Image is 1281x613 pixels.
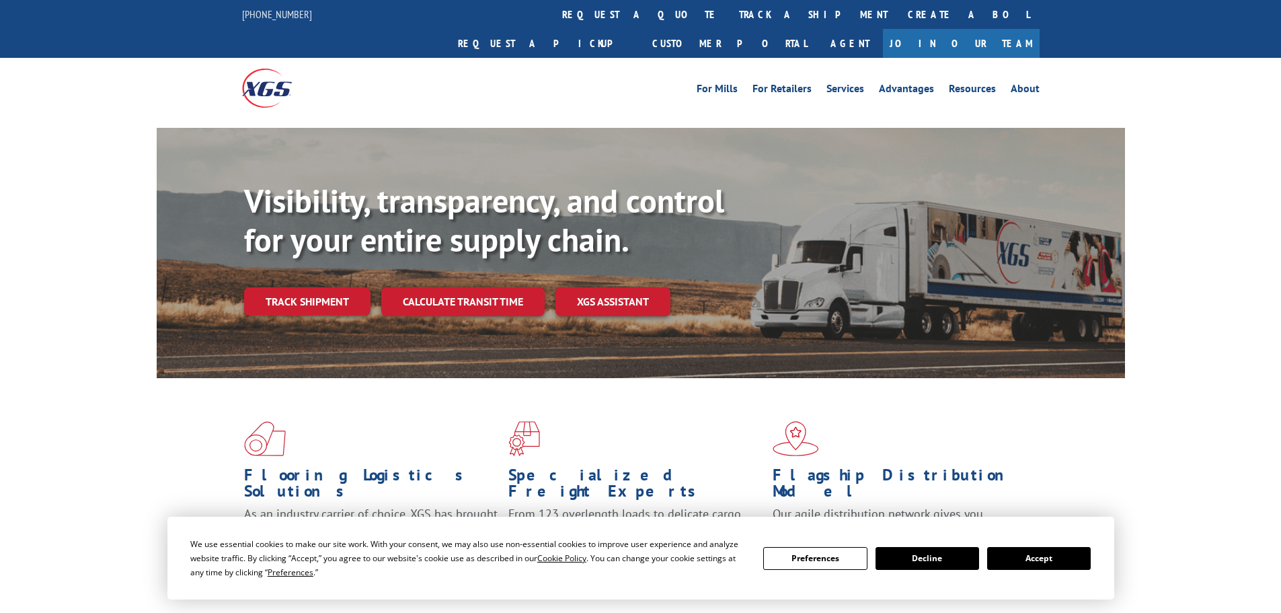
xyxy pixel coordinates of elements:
[773,467,1027,506] h1: Flagship Distribution Model
[987,547,1091,570] button: Accept
[642,29,817,58] a: Customer Portal
[773,506,1020,538] span: Our agile distribution network gives you nationwide inventory management on demand.
[537,552,586,564] span: Cookie Policy
[763,547,867,570] button: Preferences
[244,421,286,456] img: xgs-icon-total-supply-chain-intelligence-red
[879,83,934,98] a: Advantages
[167,517,1114,600] div: Cookie Consent Prompt
[752,83,812,98] a: For Retailers
[817,29,883,58] a: Agent
[244,180,724,260] b: Visibility, transparency, and control for your entire supply chain.
[268,567,313,578] span: Preferences
[773,421,819,456] img: xgs-icon-flagship-distribution-model-red
[555,287,670,316] a: XGS ASSISTANT
[697,83,738,98] a: For Mills
[244,287,371,316] a: Track shipment
[242,7,312,21] a: [PHONE_NUMBER]
[244,467,498,506] h1: Flooring Logistics Solutions
[190,537,747,579] div: We use essential cookies to make our site work. With your consent, we may also use non-essential ...
[508,506,763,566] p: From 123 overlength loads to delicate cargo, our experienced staff knows the best way to move you...
[244,506,498,554] span: As an industry carrier of choice, XGS has brought innovation and dedication to flooring logistics...
[508,421,540,456] img: xgs-icon-focused-on-flooring-red
[508,467,763,506] h1: Specialized Freight Experts
[1011,83,1040,98] a: About
[883,29,1040,58] a: Join Our Team
[381,287,545,316] a: Calculate transit time
[448,29,642,58] a: Request a pickup
[826,83,864,98] a: Services
[949,83,996,98] a: Resources
[876,547,979,570] button: Decline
